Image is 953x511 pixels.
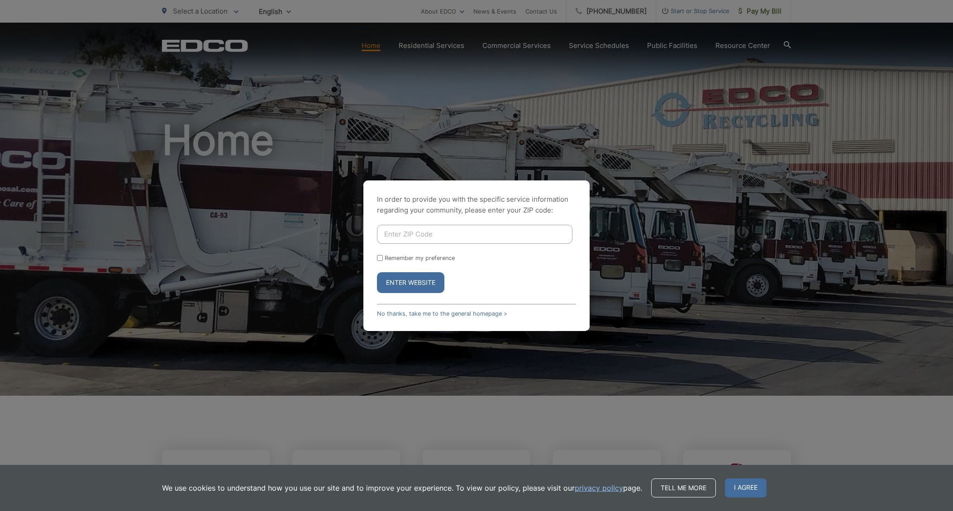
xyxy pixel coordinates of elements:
label: Remember my preference [385,255,455,261]
a: No thanks, take me to the general homepage > [377,310,507,317]
p: In order to provide you with the specific service information regarding your community, please en... [377,194,576,216]
a: privacy policy [575,483,623,493]
a: Tell me more [651,478,716,497]
p: We use cookies to understand how you use our site and to improve your experience. To view our pol... [162,483,642,493]
span: I agree [725,478,767,497]
input: Enter ZIP Code [377,225,572,244]
button: Enter Website [377,272,444,293]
